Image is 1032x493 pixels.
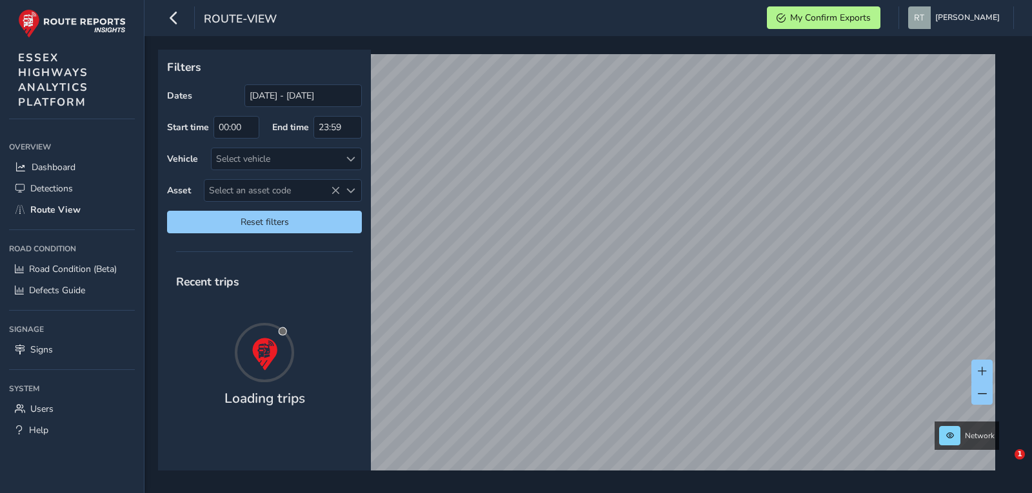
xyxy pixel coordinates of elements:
[18,9,126,38] img: rr logo
[30,204,81,216] span: Route View
[272,121,309,133] label: End time
[18,50,88,110] span: ESSEX HIGHWAYS ANALYTICS PLATFORM
[29,424,48,436] span: Help
[29,263,117,275] span: Road Condition (Beta)
[965,430,995,441] span: Network
[9,137,135,157] div: Overview
[908,6,931,29] img: diamond-layout
[988,449,1019,480] iframe: Intercom live chat
[204,180,340,201] span: Select an asset code
[29,284,85,296] span: Defects Guide
[32,161,75,173] span: Dashboard
[9,420,135,441] a: Help
[790,12,871,24] span: My Confirm Exports
[167,121,209,133] label: Start time
[167,211,362,233] button: Reset filters
[9,379,135,398] div: System
[167,184,191,197] label: Asset
[167,265,248,298] span: Recent trips
[908,6,1004,29] button: [PERSON_NAME]
[212,148,340,169] div: Select vehicle
[9,280,135,301] a: Defects Guide
[30,343,53,356] span: Signs
[224,391,305,407] h4: Loading trips
[167,59,362,75] p: Filters
[30,182,73,195] span: Detections
[204,11,277,29] span: route-view
[167,153,198,165] label: Vehicle
[9,199,135,220] a: Route View
[9,398,135,420] a: Users
[9,258,135,280] a: Road Condition (Beta)
[9,339,135,360] a: Signs
[767,6,880,29] button: My Confirm Exports
[9,239,135,258] div: Road Condition
[1015,449,1025,459] span: 1
[9,178,135,199] a: Detections
[177,216,352,228] span: Reset filters
[163,54,995,485] canvas: Map
[340,180,361,201] div: Select an asset code
[935,6,1000,29] span: [PERSON_NAME]
[30,403,54,415] span: Users
[167,90,192,102] label: Dates
[9,320,135,339] div: Signage
[9,157,135,178] a: Dashboard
